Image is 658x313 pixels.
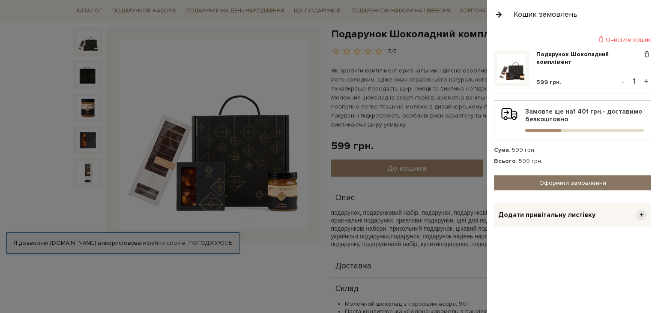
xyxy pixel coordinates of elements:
div: Замовте ще на - доставимо безкоштовно [501,108,644,132]
strong: Сума [494,146,509,153]
span: + [636,210,647,220]
button: + [641,75,651,88]
b: 1 401 грн. [573,108,603,115]
div: Очистити кошик [494,36,651,44]
button: - [619,75,627,88]
div: Кошик замовлень [514,9,577,19]
span: Додати привітальну листівку [498,211,595,220]
span: 599 грн. [536,78,561,86]
div: : 599 грн. [494,146,651,154]
a: Подарунок Шоколадний комплімент [536,51,642,66]
strong: Всього [494,157,516,165]
img: Подарунок Шоколадний комплімент [497,54,526,83]
div: : 599 грн. [494,157,651,165]
a: Оформити замовлення [494,175,651,190]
